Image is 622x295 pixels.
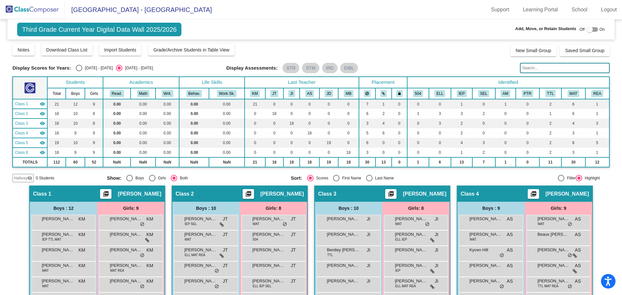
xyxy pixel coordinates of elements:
[103,99,131,109] td: 0.00
[375,138,392,148] td: 0
[155,128,179,138] td: 0.00
[283,109,300,119] td: 0
[12,44,35,56] button: Notes
[300,99,319,109] td: 0
[47,99,66,109] td: 21
[407,128,429,138] td: 0
[265,119,283,128] td: 0
[314,175,328,181] div: Scores
[103,157,131,167] td: NaN
[209,109,245,119] td: 0.00
[131,157,155,167] td: NaN
[291,175,470,181] mat-radio-group: Select an option
[392,99,407,109] td: 0
[99,44,142,56] button: Import Students
[103,148,131,157] td: 0.00
[516,148,539,157] td: 0
[85,109,103,119] td: 8
[539,99,562,109] td: 2
[392,138,407,148] td: 0
[359,157,375,167] td: 30
[162,90,173,97] button: Writ.
[270,90,278,97] button: JT
[319,128,338,138] td: 0
[495,128,516,138] td: 0
[585,148,609,157] td: 1
[528,189,539,199] button: Print Students Details
[100,189,111,199] button: Print Students Details
[47,109,66,119] td: 18
[12,65,71,71] span: Display Scores for Years:
[14,175,27,181] span: Hallway
[245,88,265,99] th: Kathleen Mandzen
[596,5,622,15] a: Logout
[457,90,467,97] button: IEP
[283,128,300,138] td: 0
[13,119,47,128] td: Jamie Ivy - No Class Name
[472,128,495,138] td: 0
[407,88,429,99] th: 504 Plan
[359,77,407,88] th: Placement
[131,119,155,128] td: 0.00
[47,157,66,167] td: 112
[283,157,300,167] td: 18
[47,128,66,138] td: 18
[585,157,609,167] td: 12
[85,157,103,167] td: 52
[103,119,131,128] td: 0.00
[85,88,103,99] th: Girls
[340,175,361,181] div: First Name
[15,120,28,126] span: Class 3
[520,63,609,73] input: Search...
[429,109,451,119] td: 3
[209,148,245,157] td: 0.00
[392,88,407,99] th: Keep with teacher
[564,175,576,181] div: Filter
[283,99,300,109] td: 0
[36,175,54,181] span: 0 Students
[245,148,265,157] td: 0
[13,128,47,138] td: Ashley Stahl - No Class Name
[131,99,155,109] td: 0.00
[13,157,47,167] td: TOTALS
[561,88,585,99] th: Math Intervention
[539,138,562,148] td: 2
[585,99,609,109] td: 1
[217,90,236,97] button: Work Sk.
[47,148,66,157] td: 18
[15,111,28,117] span: Class 2
[186,90,202,97] button: Behav.
[265,109,283,119] td: 18
[516,99,539,109] td: 0
[155,175,166,181] div: Girls
[47,119,66,128] td: 18
[319,119,338,128] td: 0
[40,111,45,116] mat-icon: visibility
[407,157,429,167] td: 1
[545,90,556,97] button: TTL
[15,140,28,146] span: Class 5
[179,119,209,128] td: 0.00
[179,109,209,119] td: 0.00
[103,77,179,88] th: Academics
[155,138,179,148] td: 0.00
[179,148,209,157] td: 0.00
[40,101,45,107] mat-icon: visibility
[495,88,516,99] th: Advanced Math
[104,47,136,52] span: Import Students
[245,77,359,88] th: Last Teacher
[319,88,338,99] th: Joi Dundas
[373,175,394,181] div: Last Name
[283,148,300,157] td: 0
[282,63,299,73] mat-chip: STR
[472,138,495,148] td: 3
[13,99,47,109] td: Kathleen Mandzen - No Class Name
[375,128,392,138] td: 6
[66,109,85,119] td: 10
[472,109,495,119] td: 2
[451,128,472,138] td: 2
[245,99,265,109] td: 21
[434,90,445,97] button: ELL
[451,138,472,148] td: 4
[495,119,516,128] td: 0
